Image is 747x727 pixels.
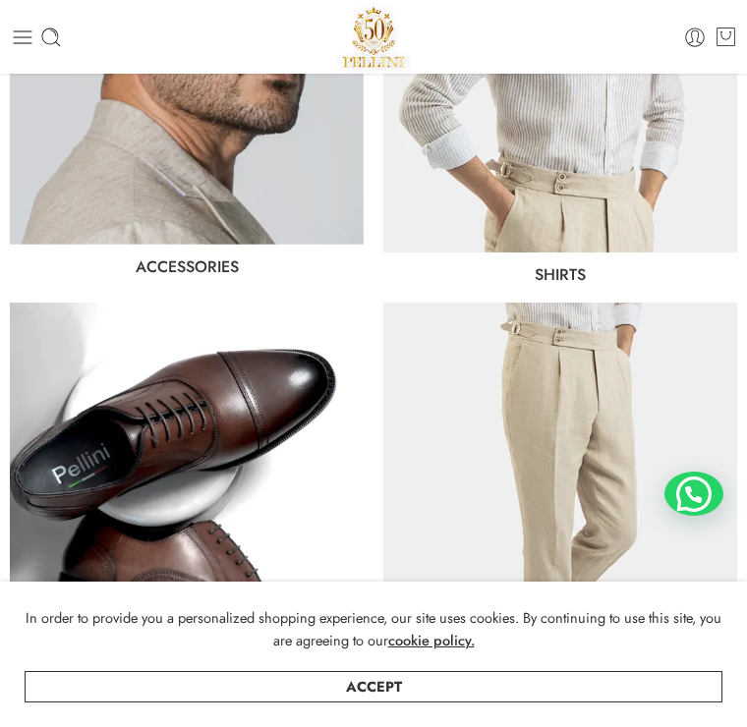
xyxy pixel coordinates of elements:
a: cookie policy. [388,629,475,651]
a: Accessories [136,255,239,278]
span: In order to provide you a personalized shopping experience, our site uses cookies. By continuing ... [26,607,721,650]
a: Cart [715,26,737,49]
a: Login / Register [683,26,707,49]
a: Shirts [535,263,586,286]
a: Accept [25,671,722,702]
